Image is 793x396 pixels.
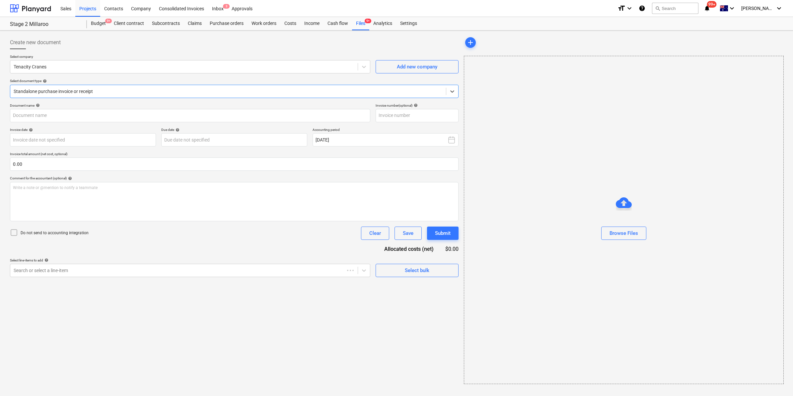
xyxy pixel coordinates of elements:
[161,133,307,147] input: Due date not specified
[376,103,459,108] div: Invoice number (optional)
[395,227,422,240] button: Save
[21,230,89,236] p: Do not send to accounting integration
[655,6,660,11] span: search
[87,17,110,30] a: Budget9+
[10,152,459,157] p: Invoice total amount (net cost, optional)
[28,128,33,132] span: help
[396,17,421,30] a: Settings
[174,128,180,132] span: help
[10,133,156,147] input: Invoice date not specified
[352,17,369,30] a: Files9+
[105,19,112,23] span: 9+
[41,79,47,83] span: help
[324,17,352,30] a: Cash flow
[313,128,459,133] p: Accounting period
[110,17,148,30] a: Client contract
[161,128,307,132] div: Due date
[369,17,396,30] a: Analytics
[617,4,625,12] i: format_size
[365,19,371,23] span: 9+
[10,39,61,47] span: Create new document
[741,6,774,11] span: [PERSON_NAME]
[467,39,474,47] span: add
[610,229,638,238] div: Browse Files
[10,103,370,108] div: Document name
[412,103,418,107] span: help
[10,176,459,180] div: Comment for the accountant (optional)
[361,227,389,240] button: Clear
[728,4,736,12] i: keyboard_arrow_down
[639,4,645,12] i: Knowledge base
[352,17,369,30] div: Files
[397,62,437,71] div: Add new company
[369,229,381,238] div: Clear
[313,133,459,147] button: [DATE]
[10,21,79,28] div: Stage 2 Millaroo
[148,17,184,30] a: Subcontracts
[704,4,710,12] i: notifications
[10,54,370,60] p: Select company
[300,17,324,30] a: Income
[10,258,370,262] div: Select line-items to add
[376,60,459,73] button: Add new company
[464,56,784,384] div: Browse Files
[405,266,429,275] div: Select bulk
[376,109,459,122] input: Invoice number
[184,17,206,30] a: Claims
[372,245,444,253] div: Allocated costs (net)
[775,4,783,12] i: keyboard_arrow_down
[435,229,451,238] div: Submit
[625,4,633,12] i: keyboard_arrow_down
[206,17,248,30] a: Purchase orders
[67,176,72,180] span: help
[376,264,459,277] button: Select bulk
[87,17,110,30] div: Budget
[280,17,300,30] a: Costs
[403,229,413,238] div: Save
[248,17,280,30] a: Work orders
[427,227,459,240] button: Submit
[10,109,370,122] input: Document name
[223,4,230,9] span: 3
[10,79,459,83] div: Select document type
[43,258,48,262] span: help
[601,227,646,240] button: Browse Files
[707,1,717,8] span: 99+
[35,103,40,107] span: help
[10,128,156,132] div: Invoice date
[652,3,698,14] button: Search
[10,157,459,171] input: Invoice total amount (net cost, optional)
[444,245,459,253] div: $0.00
